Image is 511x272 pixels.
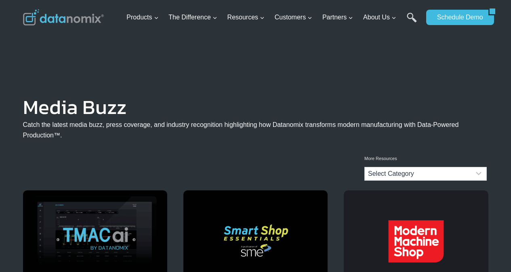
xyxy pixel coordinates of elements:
nav: Primary Navigation [123,4,422,31]
span: Customers [275,12,312,23]
span: Products [126,12,158,23]
span: About Us [363,12,396,23]
h1: Media Buzz [23,101,488,113]
img: Datanomix [23,9,104,25]
p: More Resources [364,155,487,162]
a: Search [407,13,417,31]
span: Resources [227,12,265,23]
a: Schedule Demo [426,10,488,25]
span: Partners [322,12,353,23]
span: The Difference [168,12,217,23]
p: Catch the latest media buzz, press coverage, and industry recognition highlighting how Datanomix ... [23,120,488,140]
